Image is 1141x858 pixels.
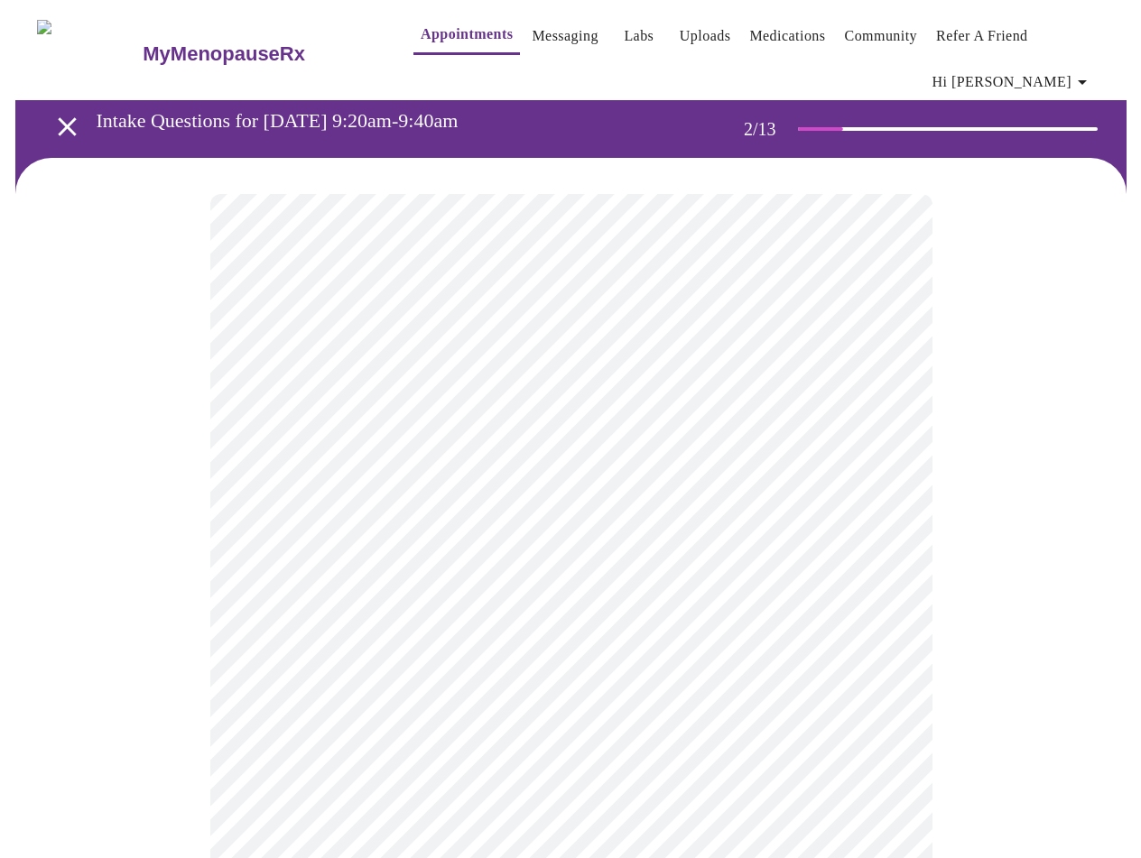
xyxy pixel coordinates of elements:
[32,100,86,153] button: open drawer
[29,20,133,88] img: MyMenopauseRx Logo
[741,23,817,49] a: Medications
[135,42,297,66] h3: MyMenopauseRx
[672,23,723,49] a: Uploads
[602,18,660,54] button: Labs
[88,109,664,133] h3: Intake Questions for [DATE] 9:20am-9:40am
[413,22,505,47] a: Appointments
[917,64,1092,100] button: Hi [PERSON_NAME]
[924,69,1085,95] span: Hi [PERSON_NAME]
[516,18,597,54] button: Messaging
[524,23,589,49] a: Messaging
[928,23,1020,49] a: Refer a Friend
[837,23,910,49] a: Community
[664,18,730,54] button: Uploads
[830,18,917,54] button: Community
[736,119,790,140] h3: 2 / 13
[405,16,512,55] button: Appointments
[133,23,369,86] a: MyMenopauseRx
[734,18,824,54] button: Medications
[921,18,1027,54] button: Refer a Friend
[616,23,645,49] a: Labs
